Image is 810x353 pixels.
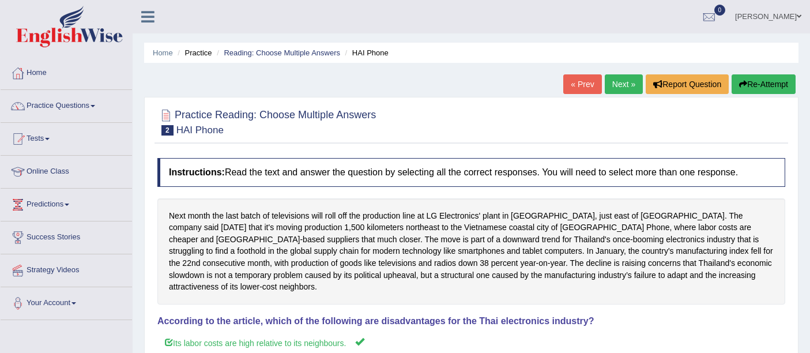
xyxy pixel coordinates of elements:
a: Practice Questions [1,90,132,119]
a: Home [1,57,132,86]
a: Your Account [1,287,132,316]
b: Instructions: [169,167,225,177]
small: HAI Phone [176,125,224,136]
a: Next » [605,74,643,94]
a: Online Class [1,156,132,185]
a: Success Stories [1,221,132,250]
a: Reading: Choose Multiple Answers [224,48,340,57]
a: Tests [1,123,132,152]
label: Its labor costs are high relative to its neighbours. [157,332,785,353]
div: Next month the last batch of televisions will roll off the production line at LG Electronics' pla... [157,198,785,305]
button: Re-Attempt [732,74,796,94]
h2: Practice Reading: Choose Multiple Answers [157,107,376,136]
li: Practice [175,47,212,58]
a: Strategy Videos [1,254,132,283]
h4: Read the text and answer the question by selecting all the correct responses. You will need to se... [157,158,785,187]
h4: According to the article, which of the following are disadvantages for the Thai electronics indus... [157,316,785,326]
span: 2 [161,125,174,136]
button: Report Question [646,74,729,94]
li: HAI Phone [342,47,389,58]
a: « Prev [563,74,601,94]
span: 0 [714,5,726,16]
a: Predictions [1,189,132,217]
a: Home [153,48,173,57]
